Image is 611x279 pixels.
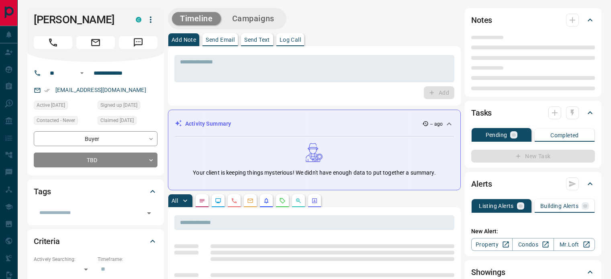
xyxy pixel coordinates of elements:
[136,17,141,22] div: condos.ca
[244,37,270,43] p: Send Text
[512,238,554,251] a: Condos
[175,116,454,131] div: Activity Summary-- ago
[34,13,124,26] h1: [PERSON_NAME]
[143,208,155,219] button: Open
[34,232,157,251] div: Criteria
[263,198,270,204] svg: Listing Alerts
[34,185,51,198] h2: Tags
[311,198,318,204] svg: Agent Actions
[471,103,595,122] div: Tasks
[486,132,507,138] p: Pending
[479,203,514,209] p: Listing Alerts
[185,120,231,128] p: Activity Summary
[34,256,94,263] p: Actively Searching:
[34,131,157,146] div: Buyer
[172,198,178,204] p: All
[471,10,595,30] div: Notes
[279,198,286,204] svg: Requests
[98,101,157,112] div: Sun Apr 21 2019
[554,238,595,251] a: Mr.Loft
[471,266,505,279] h2: Showings
[34,101,94,112] div: Thu Nov 09 2023
[224,12,282,25] button: Campaigns
[100,116,134,124] span: Claimed [DATE]
[98,256,157,263] p: Timeframe:
[247,198,253,204] svg: Emails
[193,169,435,177] p: Your client is keeping things mysterious! We didn't have enough data to put together a summary.
[100,101,137,109] span: Signed up [DATE]
[76,36,115,49] span: Email
[98,116,157,127] div: Tue Apr 30 2019
[471,177,492,190] h2: Alerts
[172,12,221,25] button: Timeline
[206,37,235,43] p: Send Email
[37,101,65,109] span: Active [DATE]
[34,153,157,167] div: TBD
[550,132,579,138] p: Completed
[37,116,75,124] span: Contacted - Never
[280,37,301,43] p: Log Call
[430,120,443,128] p: -- ago
[215,198,221,204] svg: Lead Browsing Activity
[540,203,578,209] p: Building Alerts
[471,174,595,193] div: Alerts
[34,182,157,201] div: Tags
[172,37,196,43] p: Add Note
[55,87,146,93] a: [EMAIL_ADDRESS][DOMAIN_NAME]
[471,14,492,26] h2: Notes
[199,198,205,204] svg: Notes
[119,36,157,49] span: Message
[44,88,50,93] svg: Email Verified
[34,235,60,248] h2: Criteria
[231,198,237,204] svg: Calls
[471,238,513,251] a: Property
[295,198,302,204] svg: Opportunities
[34,36,72,49] span: Call
[471,227,595,236] p: New Alert:
[77,68,87,78] button: Open
[471,106,492,119] h2: Tasks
